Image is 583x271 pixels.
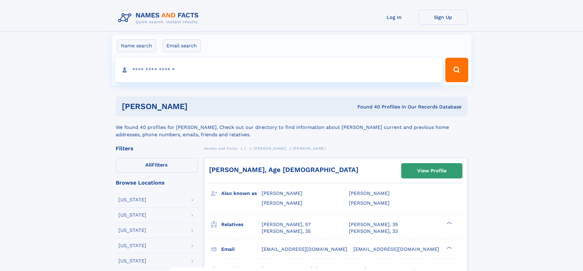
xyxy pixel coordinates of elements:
[116,180,198,185] div: Browse Locations
[163,39,201,52] label: Email search
[118,213,146,218] div: [US_STATE]
[244,145,247,152] a: L
[253,146,286,151] span: [PERSON_NAME]
[116,146,198,151] div: Filters
[118,258,146,263] div: [US_STATE]
[204,145,237,152] a: Names and Facts
[116,116,468,138] div: We found 40 profiles for [PERSON_NAME]. Check out our directory to find information about [PERSON...
[353,246,439,252] span: [EMAIL_ADDRESS][DOMAIN_NAME]
[118,228,146,233] div: [US_STATE]
[117,39,156,52] label: Name search
[349,221,398,228] a: [PERSON_NAME], 35
[253,145,286,152] a: [PERSON_NAME]
[445,246,452,250] div: ❯
[122,103,273,110] h1: [PERSON_NAME]
[262,246,347,252] span: [EMAIL_ADDRESS][DOMAIN_NAME]
[221,219,262,230] h3: Relatives
[118,197,146,202] div: [US_STATE]
[417,164,447,178] div: View Profile
[272,104,462,110] div: Found 40 Profiles In Our Records Database
[349,190,390,196] span: [PERSON_NAME]
[262,190,302,196] span: [PERSON_NAME]
[445,221,452,225] div: ❯
[293,146,326,151] span: [PERSON_NAME]
[145,162,152,168] span: All
[116,158,198,173] label: Filters
[262,200,302,206] span: [PERSON_NAME]
[115,58,443,82] input: search input
[445,58,468,82] button: Search Button
[349,200,390,206] span: [PERSON_NAME]
[262,228,311,235] a: [PERSON_NAME], 35
[370,10,419,25] a: Log In
[402,163,462,178] a: View Profile
[262,221,311,228] a: [PERSON_NAME], 57
[419,10,468,25] a: Sign Up
[221,188,262,199] h3: Also known as
[221,244,262,255] h3: Email
[118,243,146,248] div: [US_STATE]
[116,10,204,26] img: Logo Names and Facts
[244,146,247,151] span: L
[349,228,398,235] a: [PERSON_NAME], 33
[209,166,358,174] a: [PERSON_NAME], Age [DEMOGRAPHIC_DATA]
